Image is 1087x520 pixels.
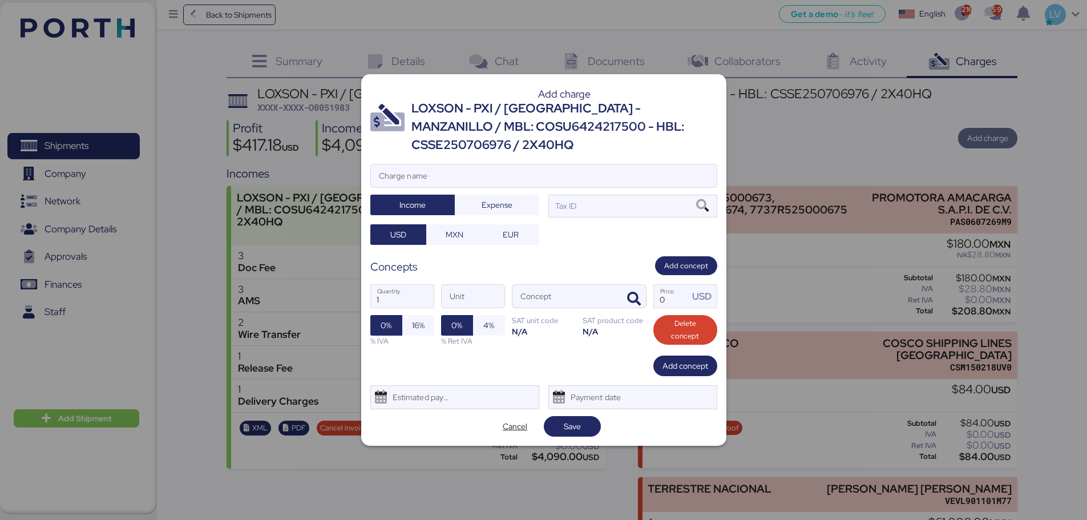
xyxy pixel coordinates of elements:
input: Charge name [371,164,717,187]
div: N/A [583,326,646,337]
button: MXN [426,224,483,245]
button: Save [544,416,601,437]
span: Delete concept [662,317,708,342]
input: Unit [442,285,504,308]
div: % Ret IVA [441,336,505,346]
span: Cancel [503,420,527,433]
span: MXN [446,228,463,241]
button: ConceptConcept [622,287,646,311]
button: 0% [370,315,402,336]
input: Quantity [371,285,434,308]
button: Delete concept [653,315,717,345]
span: 0% [451,319,462,332]
div: LOXSON - PXI / [GEOGRAPHIC_DATA] - MANZANILLO / MBL: COSU6424217500 - HBL: CSSE250706976 / 2X40HQ [411,99,717,155]
span: Add concept [664,260,708,272]
button: EUR [483,224,539,245]
span: Add concept [662,359,708,373]
button: 16% [402,315,434,336]
div: Concepts [370,259,418,275]
span: Income [399,198,426,212]
button: Add concept [653,356,717,376]
span: USD [390,228,406,241]
button: Cancel [487,416,544,437]
div: USD [692,289,716,304]
div: Add charge [411,89,717,99]
button: 0% [441,315,473,336]
div: SAT unit code [512,315,576,326]
span: 16% [412,319,425,332]
span: Save [564,420,581,433]
button: Add concept [655,256,717,275]
div: N/A [512,326,576,337]
div: % IVA [370,336,434,346]
span: EUR [503,228,519,241]
span: 4% [483,319,494,332]
input: Concept [512,285,619,308]
input: Price [654,285,689,308]
button: Income [370,195,455,215]
span: Expense [482,198,512,212]
button: USD [370,224,427,245]
button: Expense [455,195,539,215]
div: Tax ID [553,200,577,212]
button: 4% [473,315,505,336]
span: 0% [381,319,391,332]
div: SAT product code [583,315,646,326]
